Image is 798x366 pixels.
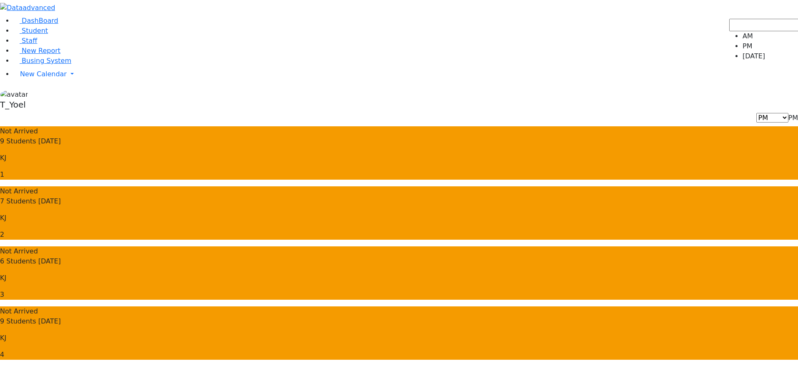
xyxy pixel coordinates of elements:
a: Busing System [13,57,71,65]
span: New Report [22,47,60,55]
span: DashBoard [22,17,58,25]
a: New Report [13,47,60,55]
a: Staff [13,37,37,45]
span: PM [788,114,798,122]
span: Student [22,27,48,35]
a: Student [13,27,48,35]
a: DashBoard [13,17,58,25]
a: New Calendar [13,66,798,83]
span: Staff [22,37,37,45]
span: Busing System [22,57,71,65]
span: New Calendar [20,70,67,78]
